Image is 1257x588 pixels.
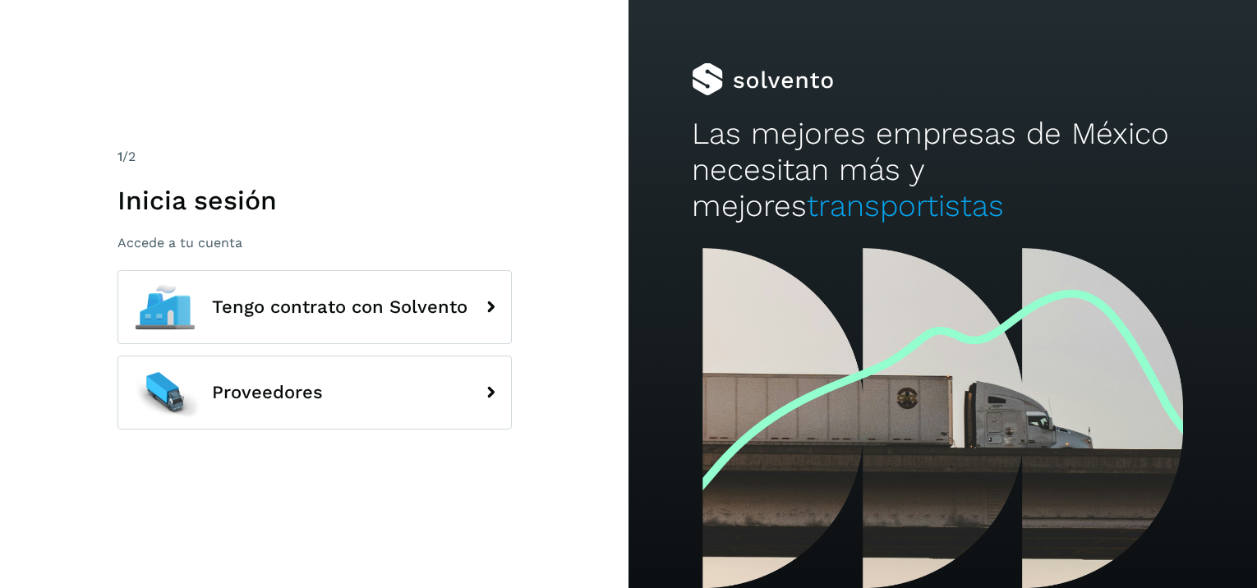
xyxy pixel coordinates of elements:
[117,356,512,430] button: Proveedores
[117,147,512,167] div: /2
[212,297,467,317] span: Tengo contrato con Solvento
[117,235,512,250] p: Accede a tu cuenta
[117,149,122,164] span: 1
[117,270,512,344] button: Tengo contrato con Solvento
[807,188,1004,223] span: transportistas
[212,383,323,402] span: Proveedores
[692,116,1195,225] h2: Las mejores empresas de México necesitan más y mejores
[117,185,512,216] h1: Inicia sesión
